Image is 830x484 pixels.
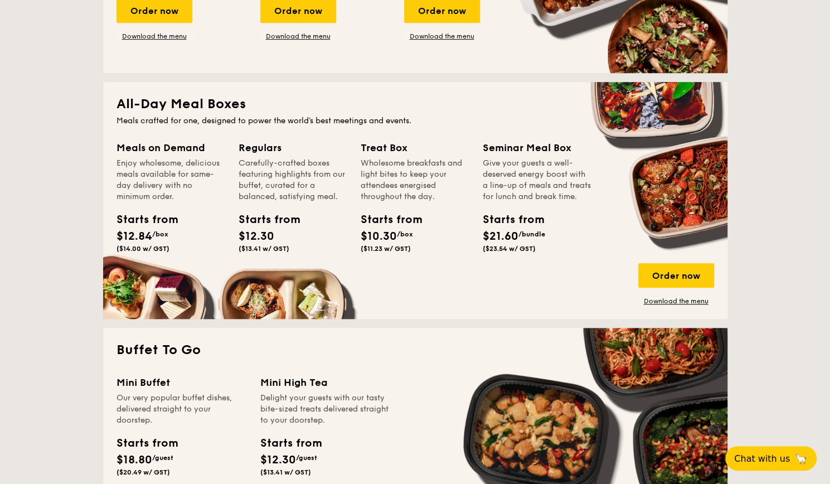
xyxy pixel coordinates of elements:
span: Chat with us [734,453,790,464]
div: Regulars [239,140,347,156]
div: Treat Box [361,140,469,156]
div: Give your guests a well-deserved energy boost with a line-up of meals and treats for lunch and br... [483,158,591,202]
span: /guest [152,454,173,462]
span: $12.30 [239,230,274,243]
a: Download the menu [117,32,192,41]
div: Starts from [361,211,411,228]
span: /guest [296,454,317,462]
div: Mini Buffet [117,375,247,390]
a: Download the menu [260,32,336,41]
div: Seminar Meal Box [483,140,591,156]
span: /box [397,230,413,238]
span: $10.30 [361,230,397,243]
div: Order now [638,263,714,288]
span: /box [152,230,168,238]
div: Meals on Demand [117,140,225,156]
span: $21.60 [483,230,518,243]
div: Delight your guests with our tasty bite-sized treats delivered straight to your doorstep. [260,393,391,426]
span: ($14.00 w/ GST) [117,245,169,253]
span: ($13.41 w/ GST) [260,468,311,476]
div: Our very popular buffet dishes, delivered straight to your doorstep. [117,393,247,426]
div: Enjoy wholesome, delicious meals available for same-day delivery with no minimum order. [117,158,225,202]
div: Meals crafted for one, designed to power the world's best meetings and events. [117,115,714,127]
div: Starts from [117,211,167,228]
span: $12.30 [260,453,296,467]
div: Starts from [260,435,321,452]
button: Chat with us🦙 [725,446,817,471]
span: ($20.49 w/ GST) [117,468,170,476]
span: ($23.54 w/ GST) [483,245,536,253]
div: Starts from [239,211,289,228]
a: Download the menu [404,32,480,41]
h2: All-Day Meal Boxes [117,95,714,113]
span: 🦙 [794,452,808,465]
div: Starts from [483,211,533,228]
div: Mini High Tea [260,375,391,390]
span: $12.84 [117,230,152,243]
a: Download the menu [638,297,714,306]
span: /bundle [518,230,545,238]
span: $18.80 [117,453,152,467]
div: Wholesome breakfasts and light bites to keep your attendees energised throughout the day. [361,158,469,202]
span: ($11.23 w/ GST) [361,245,411,253]
h2: Buffet To Go [117,341,714,359]
span: ($13.41 w/ GST) [239,245,289,253]
div: Starts from [117,435,177,452]
div: Carefully-crafted boxes featuring highlights from our buffet, curated for a balanced, satisfying ... [239,158,347,202]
